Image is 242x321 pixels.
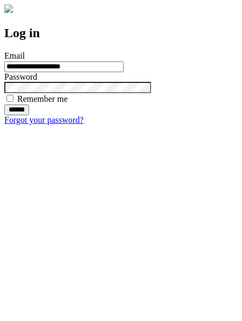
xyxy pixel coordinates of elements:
label: Remember me [17,94,68,103]
h2: Log in [4,26,238,40]
label: Email [4,51,25,60]
label: Password [4,72,37,81]
a: Forgot your password? [4,115,83,124]
img: logo-4e3dc11c47720685a147b03b5a06dd966a58ff35d612b21f08c02c0306f2b779.png [4,4,13,13]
